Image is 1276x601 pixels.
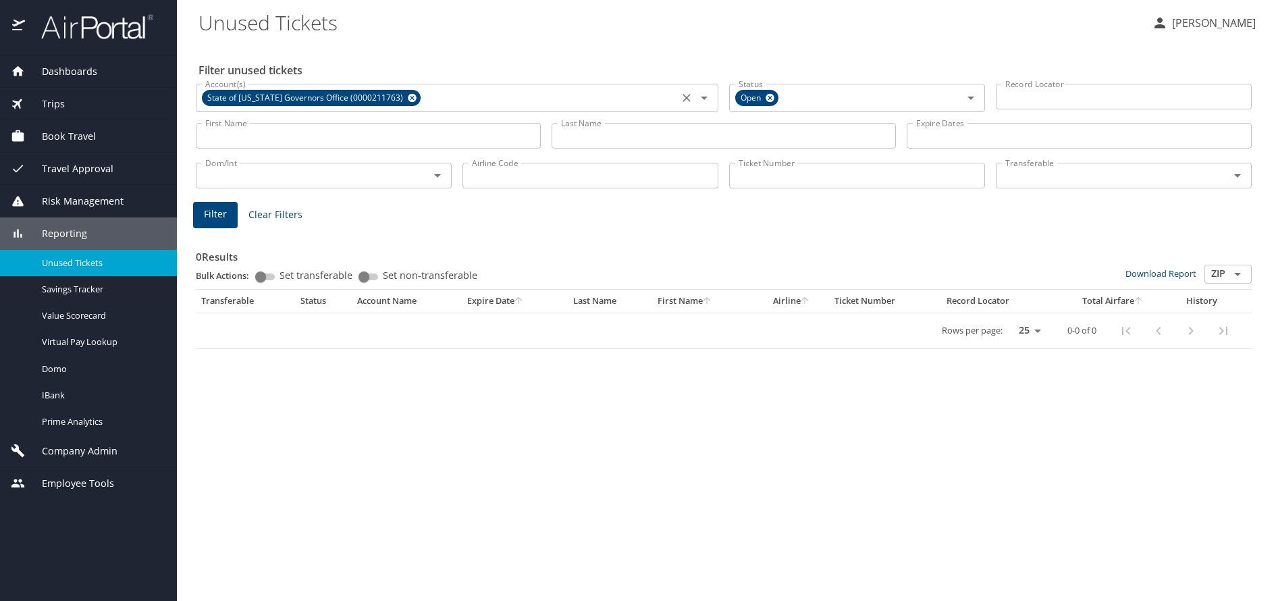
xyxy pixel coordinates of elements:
[1008,321,1046,341] select: rows per page
[677,88,696,107] button: Clear
[280,271,352,280] span: Set transferable
[248,207,302,224] span: Clear Filters
[1134,297,1144,306] button: sort
[942,326,1003,335] p: Rows per page:
[514,297,524,306] button: sort
[25,129,96,144] span: Book Travel
[1168,15,1256,31] p: [PERSON_NAME]
[25,194,124,209] span: Risk Management
[735,90,778,106] div: Open
[1169,290,1235,313] th: History
[202,91,411,105] span: State of [US_STATE] Governors Office (0000211763)
[695,88,714,107] button: Open
[1057,290,1169,313] th: Total Airfare
[25,97,65,111] span: Trips
[25,226,87,241] span: Reporting
[25,476,114,491] span: Employee Tools
[735,91,769,105] span: Open
[25,64,97,79] span: Dashboards
[941,290,1056,313] th: Record Locator
[703,297,712,306] button: sort
[295,290,352,313] th: Status
[42,257,161,269] span: Unused Tickets
[428,166,447,185] button: Open
[198,1,1141,43] h1: Unused Tickets
[352,290,462,313] th: Account Name
[196,290,1252,349] table: custom pagination table
[12,14,26,40] img: icon-airportal.png
[754,290,829,313] th: Airline
[198,59,1254,81] h2: Filter unused tickets
[568,290,652,313] th: Last Name
[652,290,755,313] th: First Name
[42,309,161,322] span: Value Scorecard
[42,415,161,428] span: Prime Analytics
[383,271,477,280] span: Set non-transferable
[1146,11,1261,35] button: [PERSON_NAME]
[204,206,227,223] span: Filter
[462,290,567,313] th: Expire Date
[961,88,980,107] button: Open
[202,90,421,106] div: State of [US_STATE] Governors Office (0000211763)
[801,297,810,306] button: sort
[25,444,117,459] span: Company Admin
[829,290,941,313] th: Ticket Number
[1228,166,1247,185] button: Open
[196,269,260,282] p: Bulk Actions:
[193,202,238,228] button: Filter
[1125,267,1196,280] a: Download Report
[196,241,1252,265] h3: 0 Results
[42,283,161,296] span: Savings Tracker
[42,336,161,348] span: Virtual Pay Lookup
[243,203,308,228] button: Clear Filters
[201,295,290,307] div: Transferable
[1067,326,1096,335] p: 0-0 of 0
[42,363,161,375] span: Domo
[42,389,161,402] span: IBank
[26,14,153,40] img: airportal-logo.png
[25,161,113,176] span: Travel Approval
[1228,265,1247,284] button: Open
